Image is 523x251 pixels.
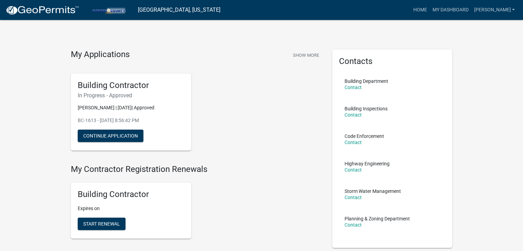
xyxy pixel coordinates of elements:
p: BC-1613 - [DATE] 8:56:42 PM [78,117,184,124]
h5: Building Contractor [78,80,184,90]
a: Contact [345,140,362,145]
h5: Contacts [339,56,446,66]
img: Porter County, Indiana [85,5,132,14]
button: Start Renewal [78,218,126,230]
p: Building Department [345,79,388,84]
h4: My Applications [71,50,130,60]
a: [PERSON_NAME] [471,3,517,17]
span: Start Renewal [83,221,120,227]
h6: In Progress - Approved [78,92,184,99]
p: Building Inspections [345,106,388,111]
a: Home [410,3,429,17]
a: Contact [345,195,362,200]
a: Contact [345,85,362,90]
a: Contact [345,167,362,173]
p: Expires on [78,205,184,212]
button: Show More [290,50,322,61]
h4: My Contractor Registration Renewals [71,164,322,174]
h5: Building Contractor [78,189,184,199]
a: My Dashboard [429,3,471,17]
a: Contact [345,112,362,118]
p: Planning & Zoning Department [345,216,410,221]
wm-registration-list-section: My Contractor Registration Renewals [71,164,322,244]
p: Highway Engineering [345,161,390,166]
button: Continue Application [78,130,143,142]
a: [GEOGRAPHIC_DATA], [US_STATE] [138,4,220,16]
p: Code Enforcement [345,134,384,139]
p: Storm Water Management [345,189,401,194]
a: Contact [345,222,362,228]
p: [PERSON_NAME] | [DATE]| Approved [78,104,184,111]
